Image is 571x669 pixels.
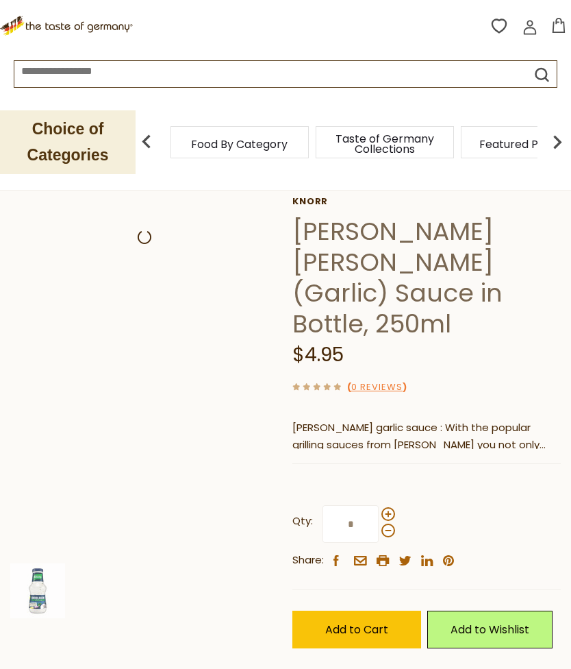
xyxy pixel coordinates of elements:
[544,128,571,156] img: next arrow
[292,552,324,569] span: Share:
[191,139,288,149] a: Food By Category
[292,341,344,368] span: $4.95
[330,134,440,154] a: Taste of Germany Collections
[292,611,421,648] button: Add to Cart
[10,563,65,618] img: Knorr Knoblauch
[133,128,160,156] img: previous arrow
[351,380,403,395] a: 0 Reviews
[347,380,407,393] span: ( )
[322,505,379,543] input: Qty:
[292,196,561,207] a: Knorr
[292,216,561,339] h1: [PERSON_NAME] [PERSON_NAME] (Garlic) Sauce in Bottle, 250ml
[427,611,553,648] a: Add to Wishlist
[292,513,313,530] strong: Qty:
[292,420,546,486] span: [PERSON_NAME] garlic sauce : With the popular grilling sauces from [PERSON_NAME] you not only ref...
[325,622,388,637] span: Add to Cart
